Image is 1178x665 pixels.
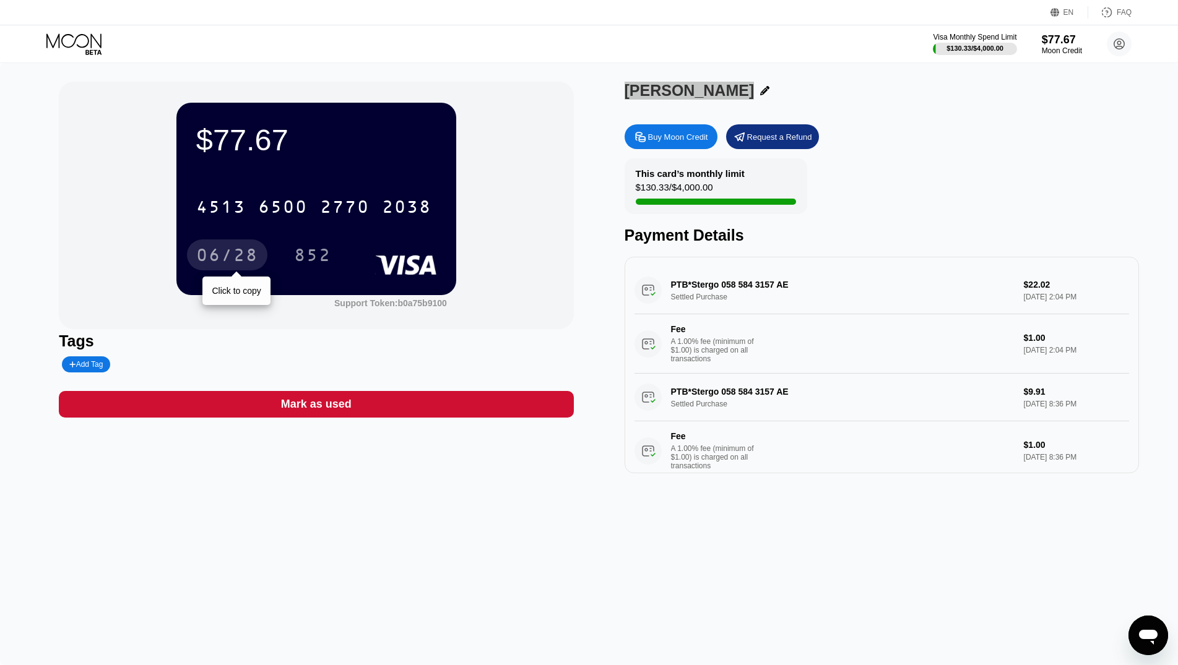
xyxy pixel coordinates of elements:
[625,124,717,149] div: Buy Moon Credit
[634,314,1129,374] div: FeeA 1.00% fee (minimum of $1.00) is charged on all transactions$1.00[DATE] 2:04 PM
[1050,6,1088,19] div: EN
[1042,46,1082,55] div: Moon Credit
[1042,33,1082,55] div: $77.67Moon Credit
[726,124,819,149] div: Request a Refund
[196,247,258,267] div: 06/28
[1042,33,1082,46] div: $77.67
[671,431,758,441] div: Fee
[747,132,812,142] div: Request a Refund
[382,199,431,218] div: 2038
[636,168,745,179] div: This card’s monthly limit
[285,239,340,270] div: 852
[187,239,267,270] div: 06/28
[1024,346,1129,354] div: [DATE] 2:04 PM
[1024,440,1129,450] div: $1.00
[320,199,370,218] div: 2770
[1128,616,1168,655] iframe: Button to launch messaging window, conversation in progress
[196,199,246,218] div: 4513
[59,332,573,350] div: Tags
[334,298,447,308] div: Support Token:b0a75b9100
[294,247,331,267] div: 852
[625,82,755,100] div: [PERSON_NAME]
[648,132,708,142] div: Buy Moon Credit
[1117,8,1132,17] div: FAQ
[281,397,352,411] div: Mark as used
[946,45,1003,52] div: $130.33 / $4,000.00
[671,337,764,363] div: A 1.00% fee (minimum of $1.00) is charged on all transactions
[258,199,308,218] div: 6500
[1063,8,1074,17] div: EN
[671,324,758,334] div: Fee
[634,421,1129,481] div: FeeA 1.00% fee (minimum of $1.00) is charged on all transactions$1.00[DATE] 8:36 PM
[933,33,1016,41] div: Visa Monthly Spend Limit
[196,122,436,157] div: $77.67
[636,182,713,199] div: $130.33 / $4,000.00
[189,191,439,222] div: 4513650027702038
[1024,333,1129,343] div: $1.00
[1088,6,1132,19] div: FAQ
[625,226,1139,244] div: Payment Details
[62,356,110,372] div: Add Tag
[212,286,261,296] div: Click to copy
[334,298,447,308] div: Support Token: b0a75b9100
[933,33,1016,55] div: Visa Monthly Spend Limit$130.33/$4,000.00
[1024,453,1129,461] div: [DATE] 8:36 PM
[59,391,573,418] div: Mark as used
[671,444,764,470] div: A 1.00% fee (minimum of $1.00) is charged on all transactions
[69,360,103,369] div: Add Tag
